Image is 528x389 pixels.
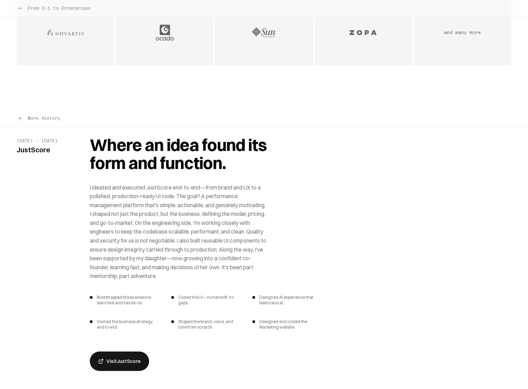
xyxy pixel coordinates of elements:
span: From 0-1 to Enterprises [28,6,90,11]
span: Work History [28,116,60,121]
ul: Key achievements and responsibilities at JustScore [90,295,323,332]
span: Owned the business strategy end to end. [97,319,160,330]
time: Employment period: Jan 2025 - Today [17,138,62,144]
h3: JustScore [17,146,62,153]
span: Bootstrapped the business to learn fast and hands-on. [97,295,160,306]
span: Shaped the brand, voice, and tone from scratch. [178,319,242,330]
span: Designed and coded the Marketing website [259,319,323,330]
span: Coded the UI—no handoff, no gaps. [178,295,242,306]
div: and many more [444,30,481,35]
h3: Where an idea found its form and function. [90,136,267,172]
img: Novartis company logo - Swiss multinational pharmaceutical corporation and one of the largest pha... [46,24,84,42]
div: Client section navigation [17,6,90,11]
p: I ideated and executed JustScore end-to-end—from brand and UX to a polished, production-ready UI ... [90,183,267,281]
img: Zopa company logo - UK digital bank and peer-to-peer lending pioneer, now a fully licensed digita... [344,24,382,42]
img: Ocado company logo - British online grocery retailer and technology platform provider for grocery... [146,24,184,42]
img: Sun Microsystems company logo - Former American computer technology company known for workstation... [245,24,283,42]
a: Visit JustScore website (opens in new tab) [90,352,149,371]
span: Designed AI experience that feels natural. [259,295,323,306]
